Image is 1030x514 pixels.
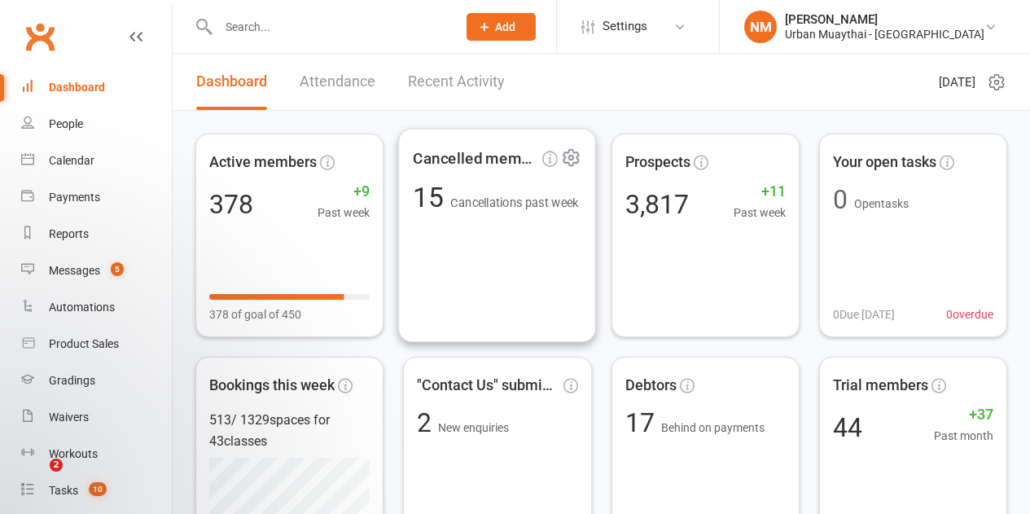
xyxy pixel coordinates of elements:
span: Prospects [625,151,690,174]
span: 0 Due [DATE] [833,305,895,323]
button: Add [467,13,536,41]
a: People [21,106,172,143]
div: Tasks [49,484,78,497]
div: Payments [49,191,100,204]
span: Past week [318,204,370,222]
div: NM [744,11,777,43]
input: Search... [213,15,445,38]
span: +9 [318,180,370,204]
span: New enquiries [438,421,509,434]
div: Dashboard [49,81,105,94]
span: 10 [89,482,107,496]
span: Add [495,20,515,33]
a: Recent Activity [408,54,505,110]
span: [DATE] [939,72,975,92]
a: Attendance [300,54,375,110]
span: 0 overdue [946,305,993,323]
div: People [49,117,83,130]
a: Tasks 10 [21,472,172,509]
span: 15 [413,182,450,214]
span: Past week [734,204,786,222]
span: Cancellations past week [451,196,580,210]
span: Your open tasks [833,151,936,174]
div: Calendar [49,154,94,167]
span: 2 [417,407,438,438]
span: Settings [603,8,647,45]
a: Dashboard [196,54,267,110]
span: +11 [734,180,786,204]
iframe: Intercom notifications message [12,215,338,470]
span: +37 [934,403,993,427]
div: [PERSON_NAME] [785,12,984,27]
span: 2 [50,459,63,472]
span: Active members [209,151,317,174]
iframe: Intercom live chat [16,459,55,498]
a: Dashboard [21,69,172,106]
span: 17 [625,407,661,438]
div: 378 [209,191,253,217]
span: Past month [934,427,993,445]
a: Clubworx [20,16,60,57]
a: Calendar [21,143,172,179]
a: Payments [21,179,172,216]
div: Urban Muaythai - [GEOGRAPHIC_DATA] [785,27,984,42]
span: Trial members [833,374,928,398]
div: 3,817 [625,191,689,217]
span: Cancelled members [413,146,539,170]
span: "Contact Us" submissions [417,374,559,398]
span: Open tasks [854,197,909,210]
div: 44 [833,415,862,441]
span: Behind on payments [661,421,765,434]
span: Debtors [625,374,677,398]
div: 0 [833,187,848,213]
